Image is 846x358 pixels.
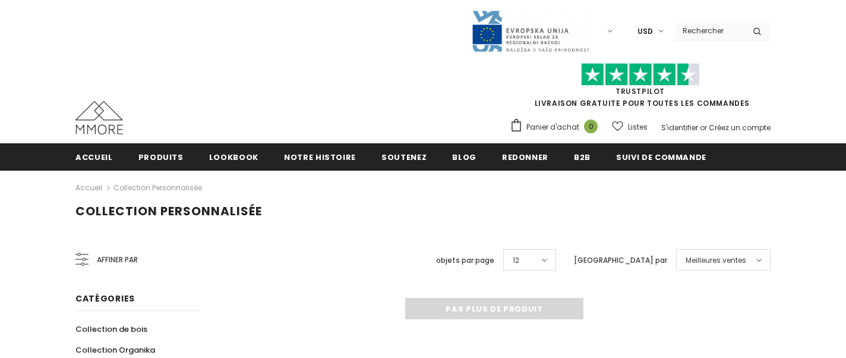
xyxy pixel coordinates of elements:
span: Suivi de commande [616,152,706,163]
a: TrustPilot [615,86,665,96]
a: Listes [612,117,648,137]
span: 0 [584,120,598,133]
a: Collection de bois [75,319,147,340]
a: Accueil [75,143,113,170]
span: B2B [574,152,591,163]
label: objets par page [436,255,494,266]
a: Lookbook [209,143,258,170]
input: Search Site [675,22,744,39]
span: Lookbook [209,152,258,163]
a: soutenez [381,143,427,170]
span: Listes [628,121,648,133]
span: soutenez [381,152,427,163]
a: Panier d'achat 0 [510,118,604,136]
span: Meilleures ventes [686,255,746,266]
span: Collection personnalisée [75,203,262,219]
label: [GEOGRAPHIC_DATA] par [574,255,667,266]
a: Produits [138,143,184,170]
span: or [700,123,707,133]
a: Redonner [502,143,548,170]
span: LIVRAISON GRATUITE POUR TOUTES LES COMMANDES [510,68,771,108]
span: Produits [138,152,184,163]
a: S'identifier [661,123,698,133]
a: Notre histoire [284,143,356,170]
span: Accueil [75,152,113,163]
a: Suivi de commande [616,143,706,170]
span: Collection Organika [75,344,155,356]
a: B2B [574,143,591,170]
span: Collection de bois [75,324,147,335]
span: USD [637,26,653,37]
span: 12 [513,255,519,266]
a: Accueil [75,181,102,195]
a: Javni Razpis [471,26,590,36]
a: Collection personnalisée [113,183,202,193]
span: Panier d'achat [526,121,579,133]
span: Blog [452,152,476,163]
img: Cas MMORE [75,101,123,134]
img: Faites confiance aux étoiles pilotes [581,63,700,86]
span: Redonner [502,152,548,163]
span: Catégories [75,293,135,304]
span: Notre histoire [284,152,356,163]
a: Créez un compte [709,123,771,133]
img: Javni Razpis [471,10,590,53]
a: Blog [452,143,476,170]
span: Affiner par [97,253,138,266]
